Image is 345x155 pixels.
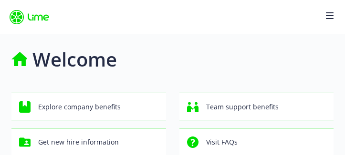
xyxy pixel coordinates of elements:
span: Explore company benefits [38,98,121,116]
span: Team support benefits [206,98,279,116]
button: Team support benefits [179,93,334,120]
h1: Welcome [32,45,117,74]
span: Get new hire information [38,133,119,151]
button: Explore company benefits [11,93,166,120]
span: Visit FAQs [206,133,238,151]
